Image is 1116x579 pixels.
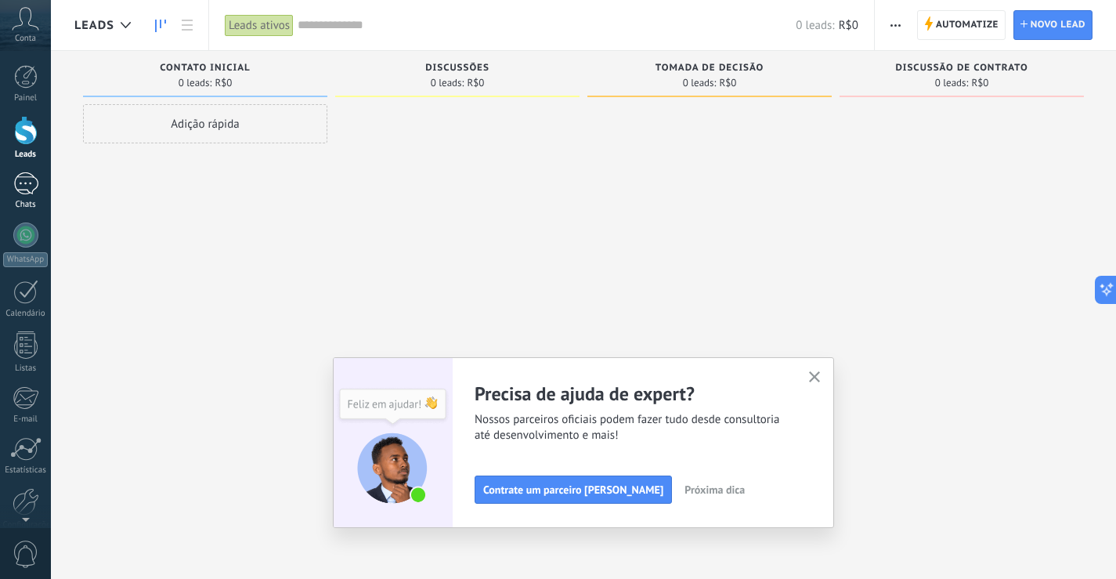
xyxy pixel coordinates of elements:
[147,10,174,41] a: Leads
[884,10,907,40] button: Mais
[74,18,114,33] span: Leads
[467,78,484,88] span: R$0
[483,484,663,495] span: Contrate um parceiro [PERSON_NAME]
[796,18,834,33] span: 0 leads:
[179,78,212,88] span: 0 leads:
[3,252,48,267] div: WhatsApp
[3,465,49,476] div: Estatísticas
[1013,10,1093,40] a: Novo lead
[677,478,752,501] button: Próxima dica
[3,150,49,160] div: Leads
[3,200,49,210] div: Chats
[971,78,988,88] span: R$0
[475,382,789,406] h2: Precisa de ajuda de expert?
[160,63,250,74] span: Contato inicial
[431,78,464,88] span: 0 leads:
[475,412,789,443] span: Nossos parceiros oficiais podem fazer tudo desde consultoria até desenvolvimento e mais!
[3,364,49,374] div: Listas
[3,93,49,103] div: Painel
[656,63,764,74] span: Tomada de decisão
[3,414,49,425] div: E-mail
[683,78,717,88] span: 0 leads:
[15,34,36,44] span: Conta
[91,63,320,76] div: Contato inicial
[174,10,200,41] a: Lista
[839,18,858,33] span: R$0
[847,63,1076,76] div: Discussão de contrato
[936,11,999,39] span: Automatize
[475,476,672,504] button: Contrate um parceiro [PERSON_NAME]
[83,104,327,143] div: Adição rápida
[935,78,969,88] span: 0 leads:
[684,484,745,495] span: Próxima dica
[3,309,49,319] div: Calendário
[917,10,1006,40] a: Automatize
[719,78,736,88] span: R$0
[215,78,232,88] span: R$0
[343,63,572,76] div: Discussões
[595,63,824,76] div: Tomada de decisão
[1031,11,1085,39] span: Novo lead
[895,63,1028,74] span: Discussão de contrato
[225,14,294,37] div: Leads ativos
[425,63,489,74] span: Discussões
